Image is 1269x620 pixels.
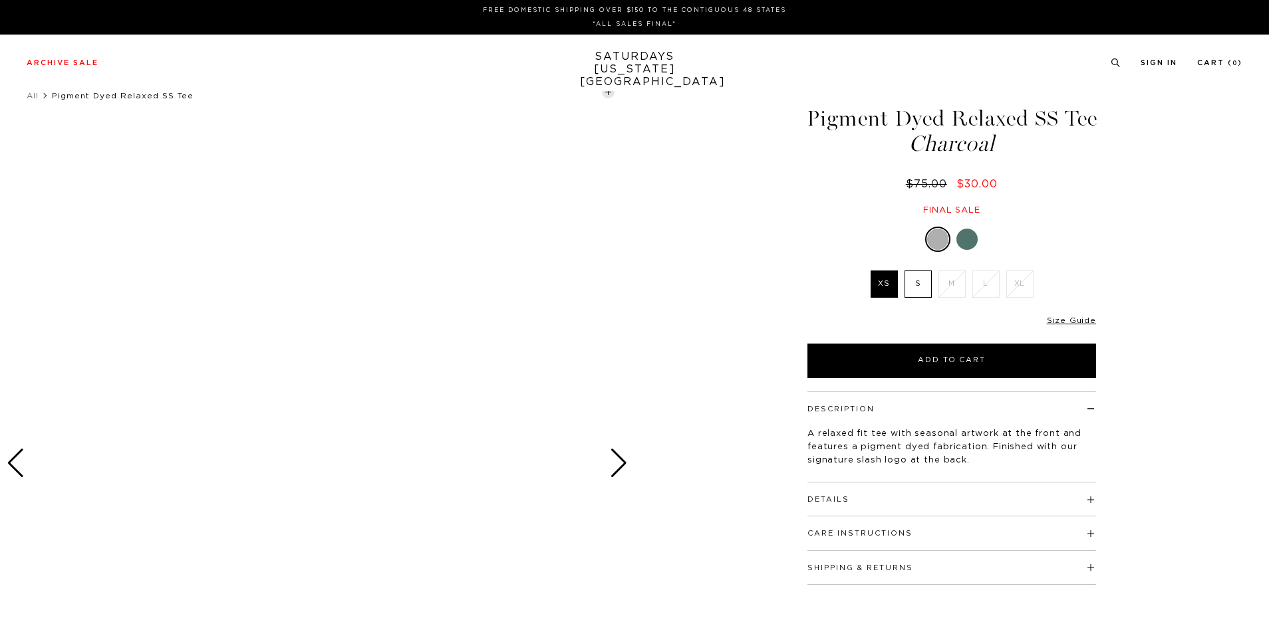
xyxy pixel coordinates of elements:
del: $75.00 [906,179,952,189]
a: All [27,92,39,100]
div: Next slide [610,449,628,478]
a: SATURDAYS[US_STATE][GEOGRAPHIC_DATA] [580,51,690,88]
p: A relaxed fit tee with seasonal artwork at the front and features a pigment dyed fabrication. Fin... [807,427,1096,467]
button: Description [807,405,875,413]
p: *ALL SALES FINAL* [32,19,1237,29]
a: Sign In [1141,59,1177,66]
a: Size Guide [1047,316,1096,324]
span: Charcoal [805,133,1098,155]
span: Pigment Dyed Relaxed SS Tee [52,92,194,100]
label: S [905,270,932,298]
h1: Pigment Dyed Relaxed SS Tee [805,108,1098,155]
label: XS [871,270,898,298]
small: 0 [1232,60,1238,66]
span: $30.00 [956,179,998,189]
a: Cart (0) [1197,59,1242,66]
div: Final sale [805,205,1098,216]
button: Details [807,496,849,503]
a: Archive Sale [27,59,98,66]
div: Previous slide [7,449,25,478]
button: Add to Cart [807,344,1096,378]
button: Shipping & Returns [807,564,913,571]
p: FREE DOMESTIC SHIPPING OVER $150 TO THE CONTIGUOUS 48 STATES [32,5,1237,15]
button: Care Instructions [807,530,913,537]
